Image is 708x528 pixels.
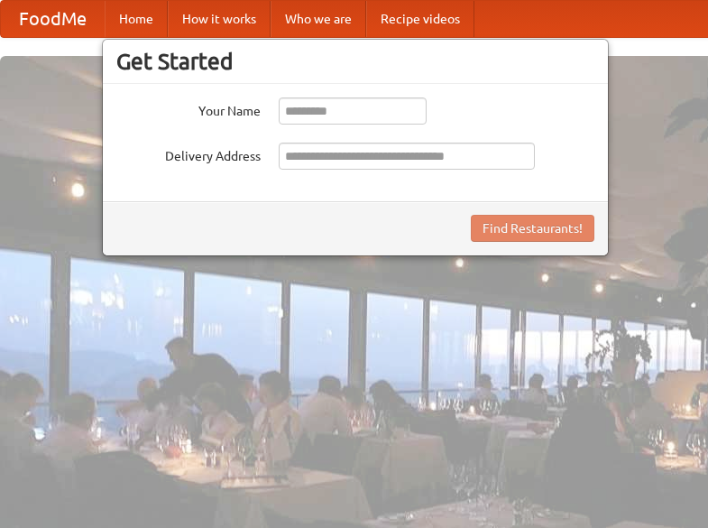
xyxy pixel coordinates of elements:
[471,215,594,242] button: Find Restaurants!
[366,1,474,37] a: Recipe videos
[168,1,271,37] a: How it works
[271,1,366,37] a: Who we are
[116,97,261,120] label: Your Name
[116,48,594,75] h3: Get Started
[116,143,261,165] label: Delivery Address
[105,1,168,37] a: Home
[1,1,105,37] a: FoodMe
